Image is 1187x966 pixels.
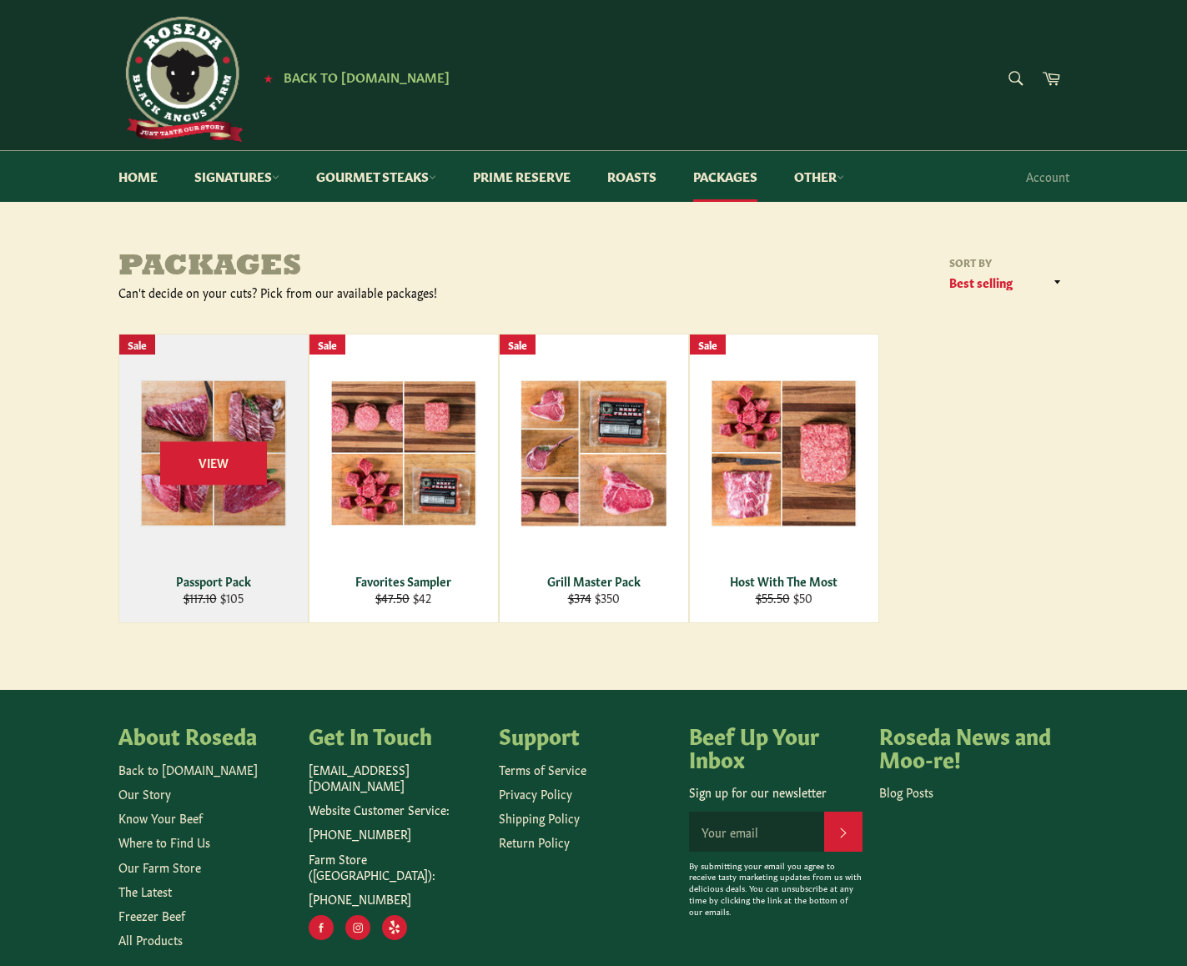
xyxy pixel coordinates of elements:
[309,891,482,907] p: [PHONE_NUMBER]
[309,802,482,818] p: Website Customer Service:
[118,809,203,826] a: Know Your Beef
[309,851,482,883] p: Farm Store ([GEOGRAPHIC_DATA]):
[499,334,689,623] a: Grill Master Pack Grill Master Pack $374 $350
[700,573,868,589] div: Host With The Most
[689,784,863,800] p: Sign up for our newsletter
[118,17,244,142] img: Roseda Beef
[309,334,499,623] a: Favorites Sampler Favorites Sampler $47.50 $42
[510,573,677,589] div: Grill Master Pack
[499,785,572,802] a: Privacy Policy
[309,335,345,355] div: Sale
[375,589,410,606] s: $47.50
[689,860,863,918] p: By submitting your email you agree to receive tasty marketing updates from us with delicious deal...
[499,761,586,777] a: Terms of Service
[118,785,171,802] a: Our Story
[284,68,450,85] span: Back to [DOMAIN_NAME]
[500,335,536,355] div: Sale
[689,723,863,769] h4: Beef Up Your Inbox
[879,783,933,800] a: Blog Posts
[568,589,591,606] s: $374
[510,590,677,606] div: $350
[102,151,174,202] a: Home
[129,573,297,589] div: Passport Pack
[118,907,185,923] a: Freezer Beef
[1018,152,1078,201] a: Account
[118,761,258,777] a: Back to [DOMAIN_NAME]
[456,151,587,202] a: Prime Reserve
[118,858,201,875] a: Our Farm Store
[711,380,858,527] img: Host With The Most
[264,71,273,84] span: ★
[689,812,824,852] input: Your email
[309,762,482,794] p: [EMAIL_ADDRESS][DOMAIN_NAME]
[499,833,570,850] a: Return Policy
[521,380,667,527] img: Grill Master Pack
[118,284,594,300] div: Can't decide on your cuts? Pick from our available packages!
[309,723,482,747] h4: Get In Touch
[118,334,309,623] a: Passport Pack Passport Pack $117.10 $105 View
[591,151,673,202] a: Roasts
[319,573,487,589] div: Favorites Sampler
[178,151,296,202] a: Signatures
[118,931,183,948] a: All Products
[118,833,210,850] a: Where to Find Us
[309,826,482,842] p: [PHONE_NUMBER]
[777,151,861,202] a: Other
[879,723,1053,769] h4: Roseda News and Moo-re!
[118,723,292,747] h4: About Roseda
[118,883,172,899] a: The Latest
[689,334,879,623] a: Host With The Most Host With The Most $55.50 $50
[255,71,450,84] a: ★ Back to [DOMAIN_NAME]
[499,809,580,826] a: Shipping Policy
[299,151,453,202] a: Gourmet Steaks
[160,442,267,485] span: View
[690,335,726,355] div: Sale
[676,151,774,202] a: Packages
[756,589,790,606] s: $55.50
[499,723,672,747] h4: Support
[944,255,1069,269] label: Sort by
[330,380,477,526] img: Favorites Sampler
[700,590,868,606] div: $50
[319,590,487,606] div: $42
[118,251,594,284] h1: Packages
